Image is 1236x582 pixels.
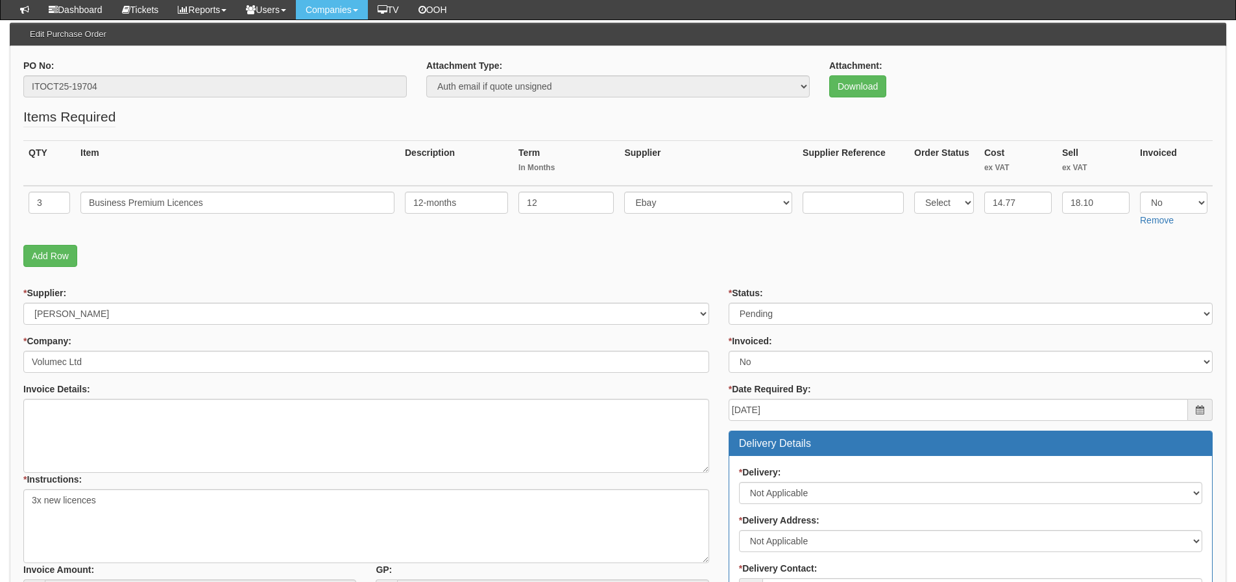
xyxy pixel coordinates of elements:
th: Invoiced [1135,140,1213,186]
small: ex VAT [1062,162,1130,173]
th: Supplier [619,140,797,186]
label: GP: [376,563,392,576]
label: Delivery: [739,466,781,479]
th: Description [400,140,513,186]
th: Supplier Reference [797,140,909,186]
label: Attachment: [829,59,882,72]
label: Invoiced: [729,335,772,348]
th: Term [513,140,619,186]
a: Add Row [23,245,77,267]
label: Date Required By: [729,383,811,396]
label: Supplier: [23,286,66,299]
th: Item [75,140,400,186]
th: Sell [1057,140,1135,186]
label: Company: [23,335,71,348]
th: QTY [23,140,75,186]
a: Download [829,75,886,97]
th: Order Status [909,140,979,186]
small: ex VAT [984,162,1052,173]
label: Attachment Type: [426,59,502,72]
label: Delivery Contact: [739,562,818,575]
h3: Edit Purchase Order [23,23,113,45]
label: Invoice Details: [23,383,90,396]
label: Instructions: [23,473,82,486]
h3: Delivery Details [739,438,1202,449]
label: PO No: [23,59,54,72]
th: Cost [979,140,1057,186]
label: Status: [729,286,763,299]
textarea: 3x new licences [23,489,709,563]
a: Remove [1140,215,1174,225]
small: In Months [518,162,614,173]
label: Invoice Amount: [23,563,94,576]
legend: Items Required [23,107,115,127]
label: Delivery Address: [739,514,819,527]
